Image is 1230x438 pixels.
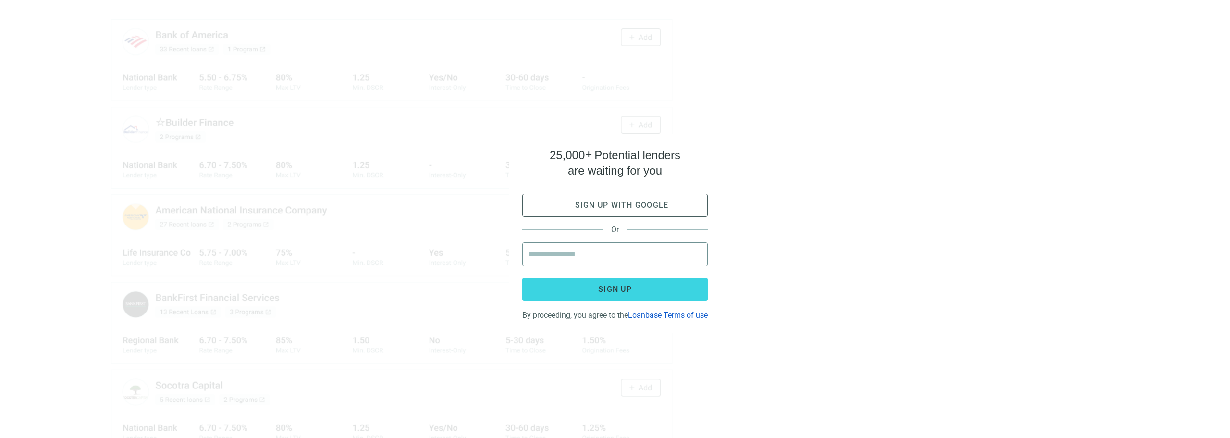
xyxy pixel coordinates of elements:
button: Sign up [522,278,708,301]
span: Sign up [598,285,632,294]
a: Loanbase Terms of use [628,311,708,320]
div: By proceeding, you agree to the [522,309,708,320]
button: Sign up with google [522,194,708,217]
h4: Potential lenders are waiting for you [550,148,680,178]
span: + [585,148,592,161]
span: Sign up with google [575,200,669,210]
span: 25,000 [550,149,585,162]
span: Or [603,225,627,234]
